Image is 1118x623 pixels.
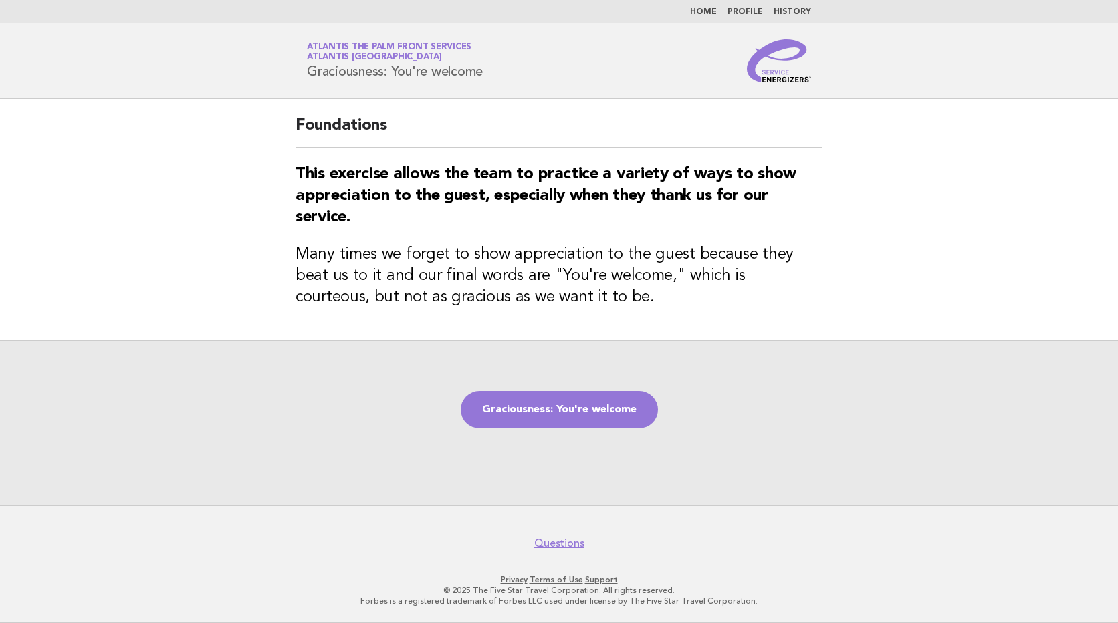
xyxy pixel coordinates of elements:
[296,166,796,225] strong: This exercise allows the team to practice a variety of ways to show appreciation to the guest, es...
[296,244,822,308] h3: Many times we forget to show appreciation to the guest because they beat us to it and our final w...
[728,8,763,16] a: Profile
[461,391,658,428] a: Graciousness: You're welcome
[501,575,528,584] a: Privacy
[307,43,471,61] a: Atlantis The Palm Front ServicesAtlantis [GEOGRAPHIC_DATA]
[150,574,968,585] p: · ·
[150,585,968,596] p: © 2025 The Five Star Travel Corporation. All rights reserved.
[296,115,822,148] h2: Foundations
[690,8,717,16] a: Home
[747,39,811,82] img: Service Energizers
[307,53,442,62] span: Atlantis [GEOGRAPHIC_DATA]
[774,8,811,16] a: History
[530,575,583,584] a: Terms of Use
[585,575,618,584] a: Support
[150,596,968,606] p: Forbes is a registered trademark of Forbes LLC used under license by The Five Star Travel Corpora...
[307,43,483,78] h1: Graciousness: You're welcome
[534,537,584,550] a: Questions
